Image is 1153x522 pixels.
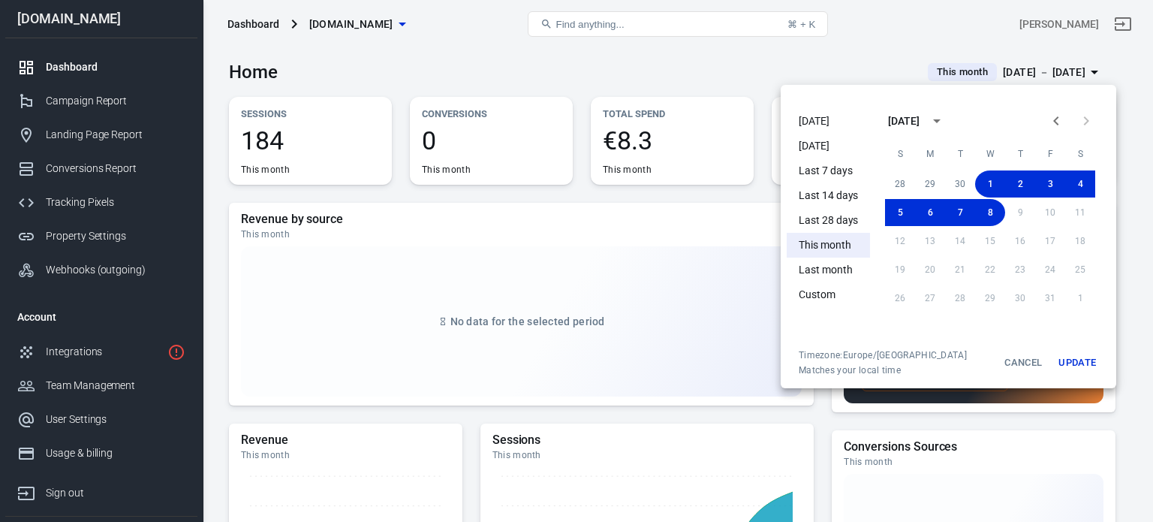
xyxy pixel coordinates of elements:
button: 28 [885,170,915,198]
span: Friday [1037,139,1064,169]
span: Matches your local time [799,364,967,376]
button: 3 [1035,170,1065,198]
button: 1 [975,170,1005,198]
button: calendar view is open, switch to year view [924,108,950,134]
span: Tuesday [947,139,974,169]
button: 5 [885,199,915,226]
li: [DATE] [787,109,870,134]
span: Wednesday [977,139,1004,169]
span: Monday [917,139,944,169]
li: [DATE] [787,134,870,158]
span: Saturday [1067,139,1094,169]
li: Custom [787,282,870,307]
div: Timezone: Europe/[GEOGRAPHIC_DATA] [799,349,967,361]
span: Thursday [1007,139,1034,169]
span: Sunday [887,139,914,169]
button: 7 [945,199,975,226]
div: [DATE] [888,113,920,129]
button: Update [1053,349,1101,376]
button: 6 [915,199,945,226]
button: 2 [1005,170,1035,198]
button: 29 [915,170,945,198]
button: 8 [975,199,1005,226]
button: Cancel [999,349,1047,376]
button: 30 [945,170,975,198]
button: 4 [1065,170,1095,198]
li: Last 7 days [787,158,870,183]
li: Last 14 days [787,183,870,208]
li: Last 28 days [787,208,870,233]
button: Previous month [1041,106,1071,136]
li: Last month [787,258,870,282]
li: This month [787,233,870,258]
